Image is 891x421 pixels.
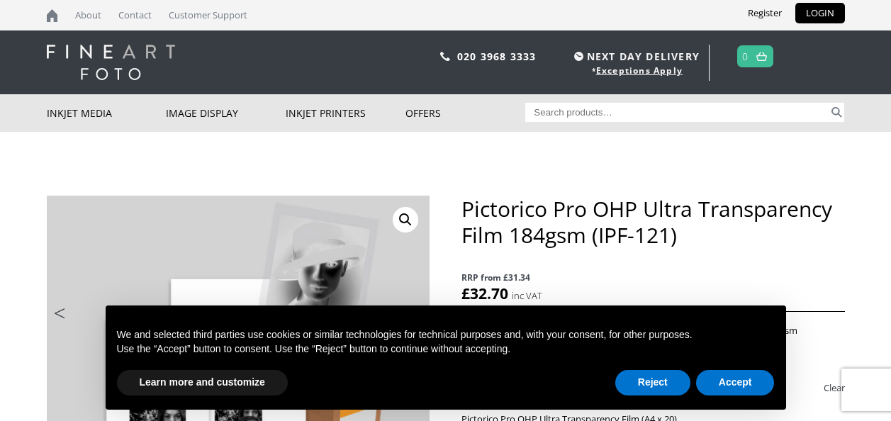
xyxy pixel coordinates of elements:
a: Image Display [166,94,286,132]
img: basket.svg [756,52,767,61]
img: phone.svg [440,52,450,61]
a: Inkjet Printers [286,94,405,132]
img: logo-white.svg [47,45,175,80]
a: Inkjet Media [47,94,167,132]
a: LOGIN [795,3,845,23]
h1: Pictorico Pro OHP Ultra Transparency Film 184gsm (IPF-121) [461,196,844,248]
span: £ [461,284,470,303]
bdi: 32.70 [461,284,508,303]
a: Exceptions Apply [596,64,683,77]
button: Reject [615,370,690,395]
a: Offers [405,94,525,132]
a: View full-screen image gallery [393,207,418,232]
p: We and selected third parties use cookies or similar technologies for technical purposes and, wit... [117,328,775,342]
a: Clear options [824,376,845,399]
span: RRP from £31.34 [461,269,844,286]
a: 0 [742,46,749,67]
input: Search products… [525,103,829,122]
button: Search [829,103,845,122]
a: Register [737,3,792,23]
a: 020 3968 3333 [457,50,537,63]
button: Accept [696,370,775,395]
span: NEXT DAY DELIVERY [571,48,700,64]
img: time.svg [574,52,583,61]
p: Use the “Accept” button to consent. Use the “Reject” button to continue without accepting. [117,342,775,357]
button: Learn more and customize [117,370,288,395]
